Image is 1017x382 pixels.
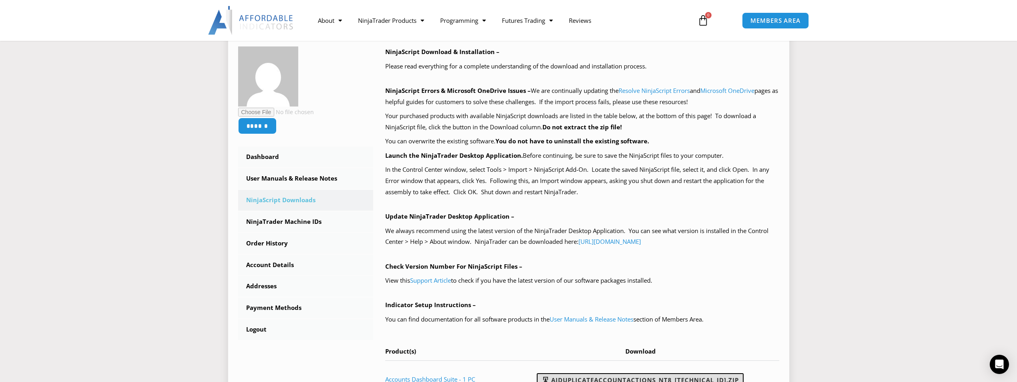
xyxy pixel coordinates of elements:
p: We are continually updating the and pages as helpful guides for customers to solve these challeng... [385,85,779,108]
a: Microsoft OneDrive [700,86,754,94]
a: MEMBERS AREA [742,12,809,29]
p: View this to check if you have the latest version of our software packages installed. [385,275,779,286]
a: 0 [685,9,721,32]
div: Open Intercom Messenger [990,355,1009,374]
a: Programming [432,11,494,30]
p: You can overwrite the existing software. [385,136,779,147]
a: NinjaScript Downloads [238,190,374,211]
a: Futures Trading [494,11,561,30]
b: Update NinjaTrader Desktop Application – [385,212,514,220]
a: NinjaTrader Machine IDs [238,211,374,232]
p: Before continuing, be sure to save the NinjaScript files to your computer. [385,150,779,161]
p: You can find documentation for all software products in the section of Members Area. [385,314,779,325]
a: User Manuals & Release Notes [238,168,374,189]
a: Dashboard [238,147,374,167]
a: Reviews [561,11,599,30]
span: 0 [705,12,712,18]
b: Check Version Number For NinjaScript Files – [385,262,522,270]
span: MEMBERS AREA [750,18,801,24]
b: Do not extract the zip file! [542,123,622,131]
nav: Menu [310,11,688,30]
img: ccb70b32c6b4435260d54ba60c076023fed6ac1fe9ba0d23698aa42dced4542c [238,46,298,107]
p: We always recommend using the latest version of the NinjaTrader Desktop Application. You can see ... [385,225,779,248]
img: LogoAI | Affordable Indicators – NinjaTrader [208,6,294,35]
b: Indicator Setup Instructions – [385,301,476,309]
p: Please read everything for a complete understanding of the download and installation process. [385,61,779,72]
a: Resolve NinjaScript Errors [619,86,690,94]
a: Logout [238,319,374,340]
span: Download [625,347,656,355]
a: About [310,11,350,30]
b: NinjaScript Errors & Microsoft OneDrive Issues – [385,86,531,94]
a: [URL][DOMAIN_NAME] [578,237,641,245]
p: In the Control Center window, select Tools > Import > NinjaScript Add-On. Locate the saved NinjaS... [385,164,779,198]
a: Support Article [410,276,451,284]
span: Product(s) [385,347,416,355]
a: User Manuals & Release Notes [550,315,633,323]
nav: Account pages [238,147,374,340]
a: Account Details [238,255,374,275]
a: NinjaTrader Products [350,11,432,30]
p: Your purchased products with available NinjaScript downloads are listed in the table below, at th... [385,111,779,133]
a: Payment Methods [238,298,374,318]
b: Launch the NinjaTrader Desktop Application. [385,151,523,159]
b: NinjaScript Download & Installation – [385,48,499,56]
b: You do not have to uninstall the existing software. [495,137,649,145]
a: Addresses [238,276,374,297]
a: Order History [238,233,374,254]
